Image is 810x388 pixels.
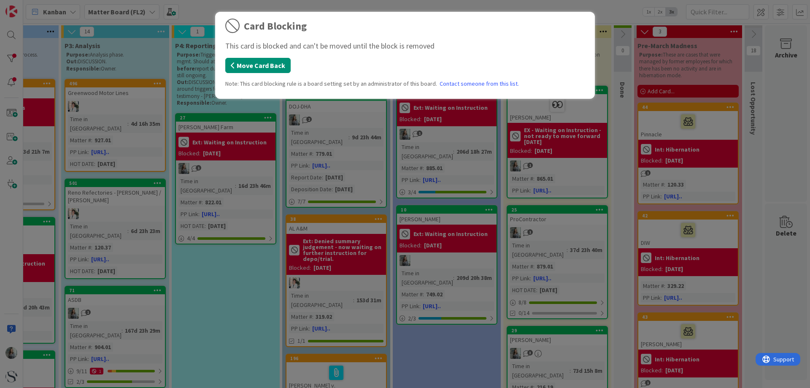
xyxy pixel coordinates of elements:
[244,19,307,34] div: Card Blocking
[225,58,291,73] button: Move Card Back
[18,1,38,11] span: Support
[225,40,585,52] div: This card is blocked and can't be moved until the block is removed
[225,79,585,88] div: Note: This card blocking rule is a board setting set by an administrator of this board.
[440,79,519,88] a: Contact someone from this list.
